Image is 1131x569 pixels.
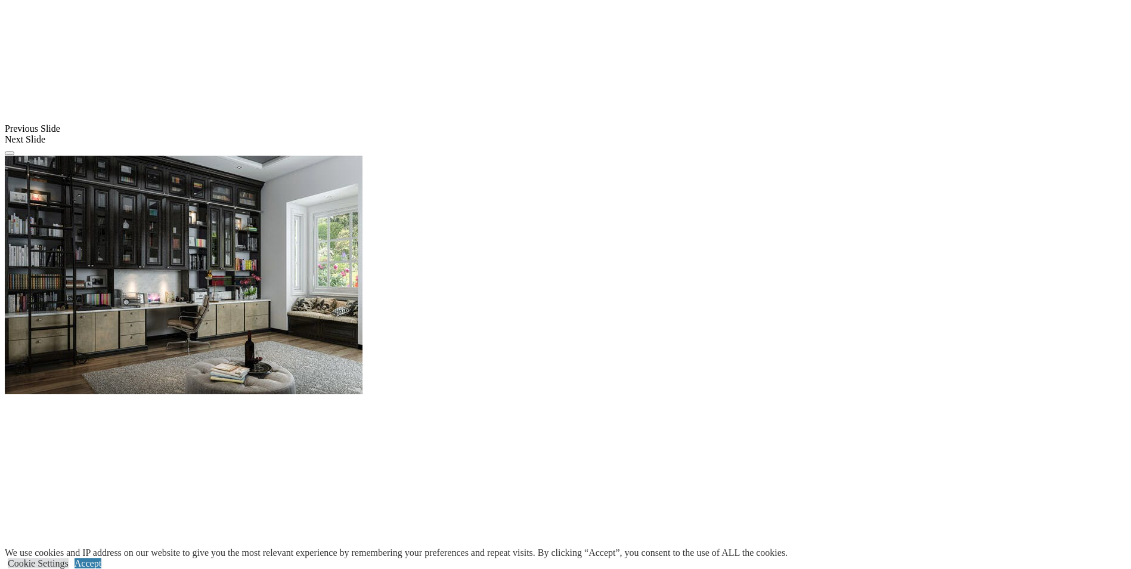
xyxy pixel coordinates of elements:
[8,558,69,568] a: Cookie Settings
[5,156,362,394] img: Banner for mobile view
[5,151,14,155] button: Click here to pause slide show
[5,134,1126,145] div: Next Slide
[5,123,1126,134] div: Previous Slide
[75,558,101,568] a: Accept
[5,548,788,558] div: We use cookies and IP address on our website to give you the most relevant experience by remember...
